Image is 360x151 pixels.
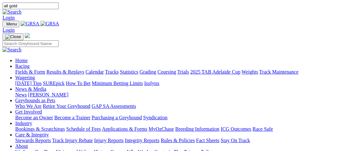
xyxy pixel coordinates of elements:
[46,69,84,75] a: Results & Replays
[15,126,65,132] a: Bookings & Scratchings
[149,126,174,132] a: MyOzChase
[15,115,53,120] a: Become an Owner
[15,63,30,69] a: Racing
[140,69,156,75] a: Grading
[15,138,51,143] a: Stewards Reports
[5,34,21,39] img: Close
[3,15,15,20] a: Login
[92,115,142,120] a: Purchasing a Greyhound
[94,138,123,143] a: Injury Reports
[3,21,19,27] button: Toggle navigation
[3,40,59,47] input: Search
[177,69,189,75] a: Trials
[175,126,219,132] a: Breeding Information
[15,132,49,137] a: Care & Integrity
[6,22,17,26] span: Menu
[21,21,39,27] img: GRSA
[15,75,35,80] a: Wagering
[85,69,104,75] a: Calendar
[125,138,159,143] a: Integrity Reports
[252,126,273,132] a: Race Safe
[28,92,68,97] a: [PERSON_NAME]
[161,138,195,143] a: Rules & Policies
[15,126,357,132] div: Industry
[15,69,45,75] a: Fields & Form
[15,92,27,97] a: News
[144,81,159,86] a: Isolynx
[15,86,46,92] a: News & Media
[15,81,42,86] a: [DATE] Tips
[102,126,147,132] a: Applications & Forms
[66,126,101,132] a: Schedule of Fees
[221,138,250,143] a: Stay On Track
[15,92,357,98] div: News & Media
[15,69,357,75] div: Racing
[105,69,119,75] a: Tracks
[3,47,22,53] img: Search
[41,21,59,27] img: GRSA
[15,98,55,103] a: Greyhounds as Pets
[54,115,90,120] a: Become a Trainer
[196,138,219,143] a: Fact Sheets
[25,33,30,38] img: logo-grsa-white.png
[3,27,15,33] a: Login
[120,69,138,75] a: Statistics
[190,69,240,75] a: 2025 TAB Adelaide Cup
[92,81,143,86] a: Minimum Betting Limits
[242,69,258,75] a: Weights
[15,115,357,121] div: Get Involved
[15,109,42,115] a: Get Involved
[15,143,28,149] a: About
[15,121,32,126] a: Industry
[3,3,59,9] input: Search
[43,103,90,109] a: Retire Your Greyhound
[3,9,22,15] img: Search
[92,103,136,109] a: GAP SA Assessments
[259,69,298,75] a: Track Maintenance
[15,81,357,86] div: Wagering
[15,58,28,63] a: Home
[15,103,42,109] a: Who We Are
[15,138,357,143] div: Care & Integrity
[66,81,91,86] a: How To Bet
[157,69,176,75] a: Coursing
[143,115,167,120] a: Syndication
[3,33,23,40] button: Toggle navigation
[15,103,357,109] div: Greyhounds as Pets
[52,138,93,143] a: Track Injury Rebate
[221,126,251,132] a: ICG Outcomes
[43,81,64,86] a: SUREpick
